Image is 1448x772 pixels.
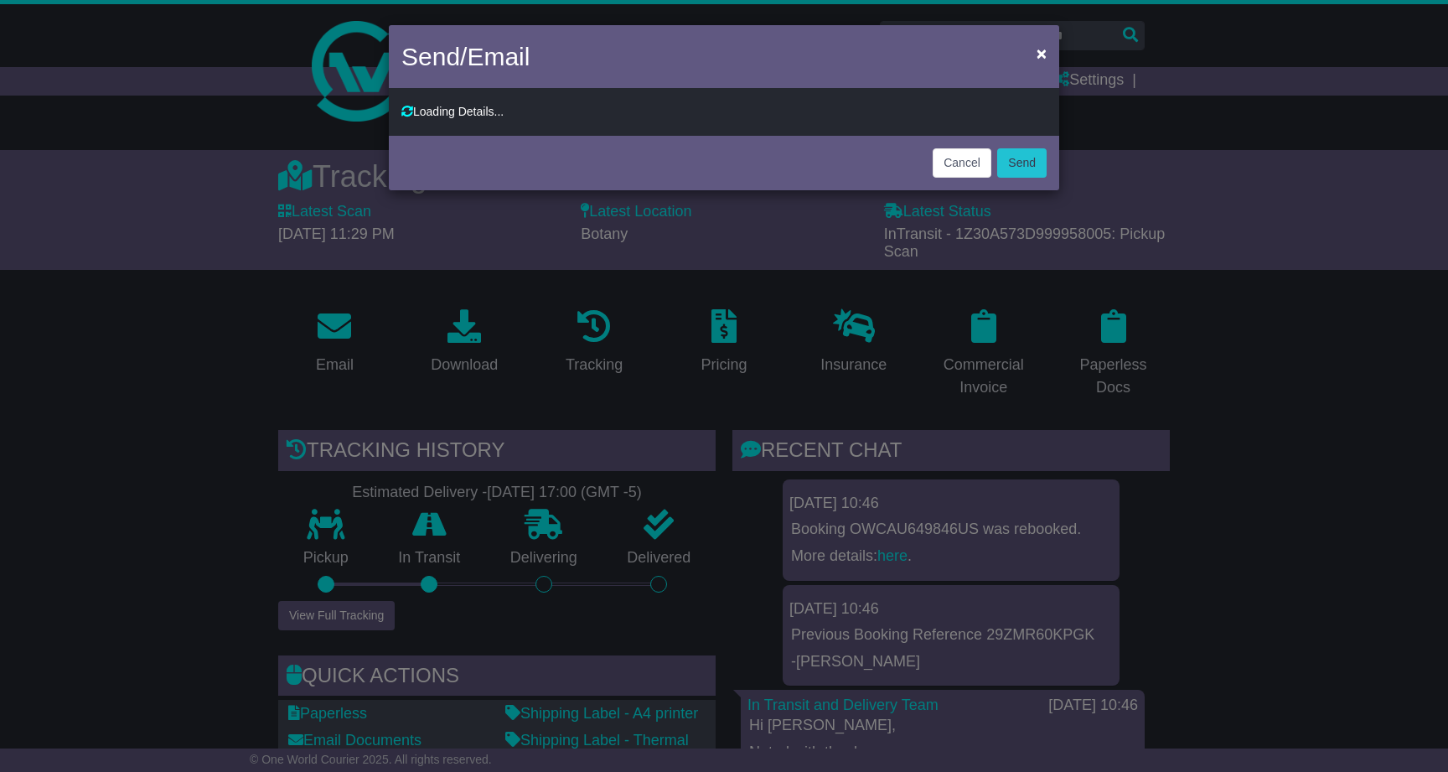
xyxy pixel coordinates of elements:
h4: Send/Email [401,38,530,75]
div: Loading Details... [401,105,1047,119]
button: Close [1028,36,1055,70]
span: × [1037,44,1047,63]
button: Send [997,148,1047,178]
button: Cancel [933,148,991,178]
